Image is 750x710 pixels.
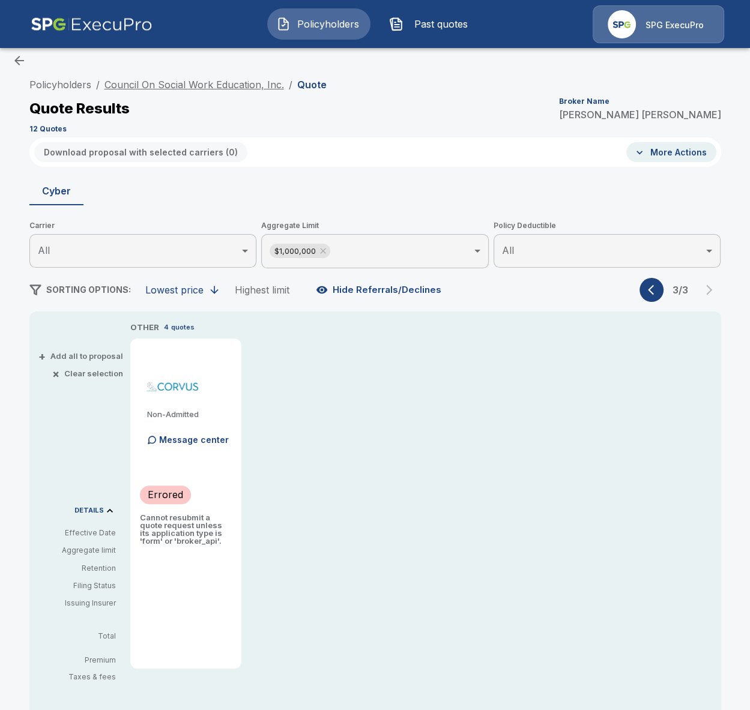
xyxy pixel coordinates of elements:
[502,244,514,256] span: All
[39,528,116,538] p: Effective Date
[39,633,126,640] p: Total
[55,370,123,378] button: ×Clear selection
[38,352,46,360] span: +
[626,142,716,162] button: More Actions
[38,244,50,256] span: All
[29,79,91,91] a: Policyholders
[31,5,153,43] img: AA Logo
[171,322,195,332] p: quotes
[646,19,704,31] p: SPG ExecuPro
[96,77,100,92] li: /
[34,142,247,162] button: Download proposal with selected carriers (0)
[494,220,721,232] span: Policy Deductible
[39,598,116,609] p: Issuing Insurer
[29,77,327,92] nav: breadcrumb
[389,17,404,31] img: Past quotes Icon
[261,220,489,232] span: Aggregate Limit
[267,8,370,40] button: Policyholders IconPolicyholders
[148,487,183,502] p: Errored
[159,433,229,446] p: Message center
[145,377,201,395] img: corvuscybersurplus
[668,285,692,295] p: 3 / 3
[276,17,291,31] img: Policyholders Icon
[593,5,724,43] a: Agency IconSPG ExecuPro
[270,244,330,258] div: $1,000,000
[559,98,609,105] p: Broker Name
[147,411,232,418] p: Non-Admitted
[41,352,123,360] button: +Add all to proposal
[74,507,104,514] p: DETAILS
[140,514,232,545] p: Cannot resubmit a quote request unless its application type is 'form' or 'broker_api'.
[270,244,321,258] span: $1,000,000
[29,125,67,133] p: 12 Quotes
[39,580,116,591] p: Filing Status
[289,77,292,92] li: /
[39,563,116,574] p: Retention
[39,673,126,681] p: Taxes & fees
[235,284,289,296] div: Highest limit
[29,101,130,116] p: Quote Results
[295,17,361,31] span: Policyholders
[559,110,721,119] p: [PERSON_NAME] [PERSON_NAME]
[104,79,284,91] a: Council On Social Work Education, Inc.
[29,220,257,232] span: Carrier
[164,322,169,332] p: 4
[130,322,159,334] p: OTHER
[145,284,204,296] div: Lowest price
[313,278,446,301] button: Hide Referrals/Declines
[46,284,131,295] span: SORTING OPTIONS:
[52,370,59,378] span: ×
[380,8,483,40] button: Past quotes IconPast quotes
[408,17,474,31] span: Past quotes
[39,545,116,556] p: Aggregate limit
[608,10,636,38] img: Agency Icon
[39,657,126,664] p: Premium
[29,176,83,205] button: Cyber
[297,80,327,89] p: Quote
